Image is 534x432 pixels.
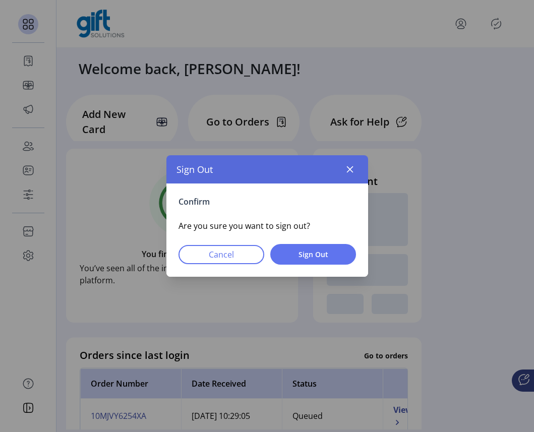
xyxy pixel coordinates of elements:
[179,220,356,232] p: Are you sure you want to sign out?
[270,244,356,265] button: Sign Out
[176,163,213,176] span: Sign Out
[192,249,251,261] span: Cancel
[283,249,343,260] span: Sign Out
[179,196,356,208] p: Confirm
[179,245,264,264] button: Cancel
